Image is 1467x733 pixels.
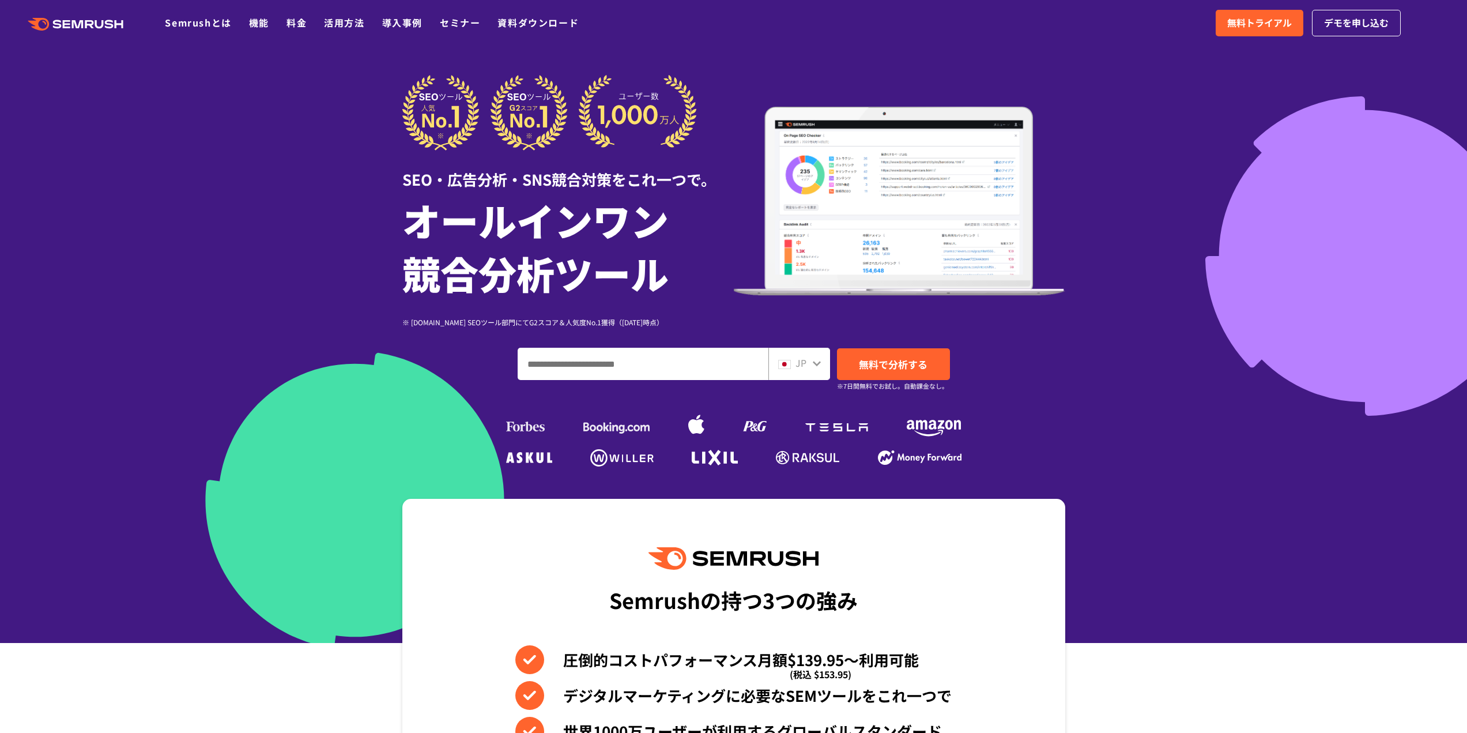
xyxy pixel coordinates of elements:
[1324,16,1389,31] span: デモを申し込む
[837,381,948,392] small: ※7日間無料でお試し。自動課金なし。
[286,16,307,29] a: 料金
[515,681,952,710] li: デジタルマーケティングに必要なSEMツールをこれ一つで
[497,16,579,29] a: 資料ダウンロード
[249,16,269,29] a: 機能
[859,357,927,371] span: 無料で分析する
[440,16,480,29] a: セミナー
[402,317,734,328] div: ※ [DOMAIN_NAME] SEOツール部門にてG2スコア＆人気度No.1獲得（[DATE]時点）
[837,348,950,380] a: 無料で分析する
[1216,10,1303,36] a: 無料トライアル
[518,348,768,379] input: ドメイン、キーワードまたはURLを入力してください
[165,16,231,29] a: Semrushとは
[402,193,734,299] h1: オールインワン 競合分析ツール
[790,660,851,689] span: (税込 $153.95)
[324,16,364,29] a: 活用方法
[1312,10,1401,36] a: デモを申し込む
[795,356,806,370] span: JP
[382,16,423,29] a: 導入事例
[1227,16,1292,31] span: 無料トライアル
[515,645,952,674] li: 圧倒的コストパフォーマンス月額$139.95〜利用可能
[609,578,858,621] div: Semrushの持つ3つの強み
[402,151,734,190] div: SEO・広告分析・SNS競合対策をこれ一つで。
[648,547,818,570] img: Semrush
